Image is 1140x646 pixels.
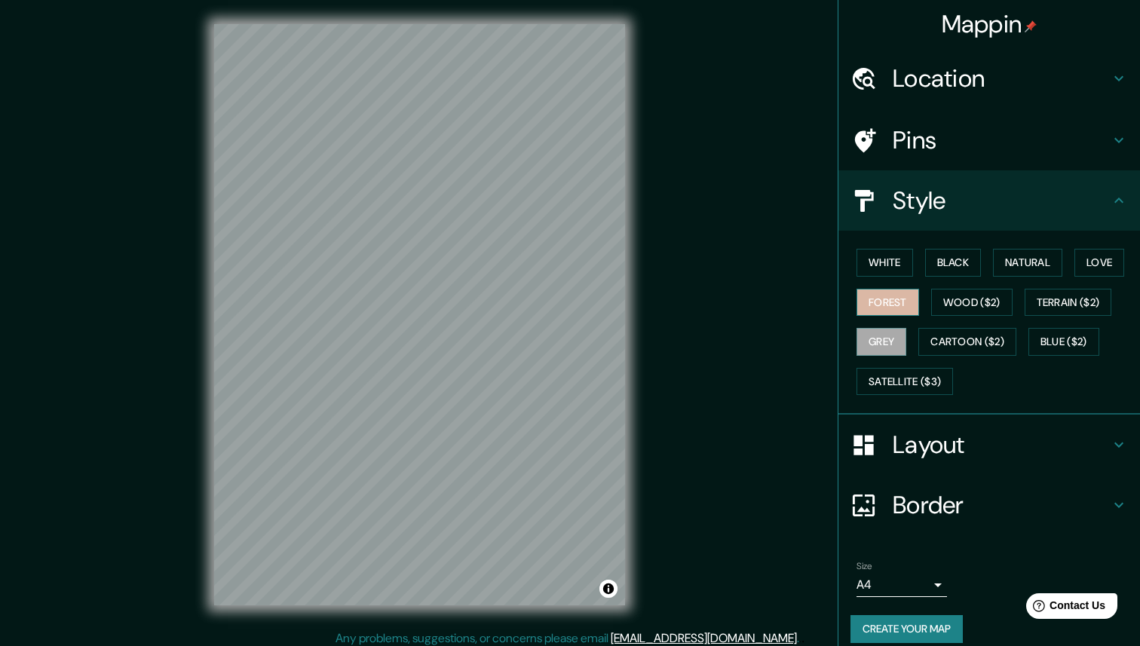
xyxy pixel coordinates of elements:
[838,415,1140,475] div: Layout
[893,430,1110,460] h4: Layout
[1025,20,1037,32] img: pin-icon.png
[214,24,625,605] canvas: Map
[838,170,1140,231] div: Style
[838,110,1140,170] div: Pins
[599,580,617,598] button: Toggle attribution
[857,249,913,277] button: White
[1074,249,1124,277] button: Love
[1006,587,1123,629] iframe: Help widget launcher
[838,475,1140,535] div: Border
[893,63,1110,93] h4: Location
[857,560,872,573] label: Size
[838,48,1140,109] div: Location
[857,368,953,396] button: Satellite ($3)
[857,289,919,317] button: Forest
[1025,289,1112,317] button: Terrain ($2)
[893,185,1110,216] h4: Style
[893,125,1110,155] h4: Pins
[918,328,1016,356] button: Cartoon ($2)
[893,490,1110,520] h4: Border
[993,249,1062,277] button: Natural
[925,249,982,277] button: Black
[931,289,1013,317] button: Wood ($2)
[850,615,963,643] button: Create your map
[857,328,906,356] button: Grey
[1028,328,1099,356] button: Blue ($2)
[942,9,1037,39] h4: Mappin
[611,630,797,646] a: [EMAIL_ADDRESS][DOMAIN_NAME]
[857,573,947,597] div: A4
